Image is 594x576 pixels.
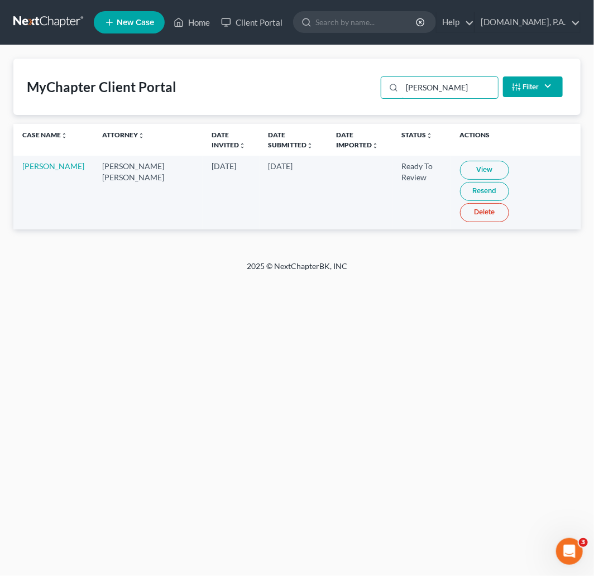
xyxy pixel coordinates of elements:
a: Date Importedunfold_more [336,131,379,148]
a: Attorneyunfold_more [102,131,145,139]
input: Search by name... [315,12,418,32]
td: Ready To Review [392,156,451,229]
a: Case Nameunfold_more [22,131,68,139]
span: [DATE] [269,161,293,171]
button: Filter [503,76,563,97]
a: View [460,161,509,180]
input: Search... [402,77,497,98]
i: unfold_more [138,132,145,139]
i: unfold_more [307,142,314,149]
a: Home [168,12,215,32]
a: Date Invitedunfold_more [212,131,246,148]
th: Actions [451,124,581,156]
a: Date Submittedunfold_more [269,131,314,148]
iframe: Intercom live chat [556,538,583,565]
a: Client Portal [215,12,288,32]
a: Delete [460,203,509,222]
a: Resend [460,182,509,201]
i: unfold_more [61,132,68,139]
td: [PERSON_NAME] [PERSON_NAME] [93,156,203,229]
a: Statusunfold_more [401,131,433,139]
span: [DATE] [212,161,236,171]
i: unfold_more [239,142,246,149]
a: [DOMAIN_NAME], P.A. [475,12,580,32]
span: 3 [579,538,588,547]
div: MyChapter Client Portal [27,78,176,96]
a: Help [437,12,474,32]
div: 2025 © NextChapterBK, INC [29,261,565,281]
a: [PERSON_NAME] [22,161,84,171]
i: unfold_more [426,132,433,139]
span: New Case [117,18,154,27]
i: unfold_more [372,142,379,149]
